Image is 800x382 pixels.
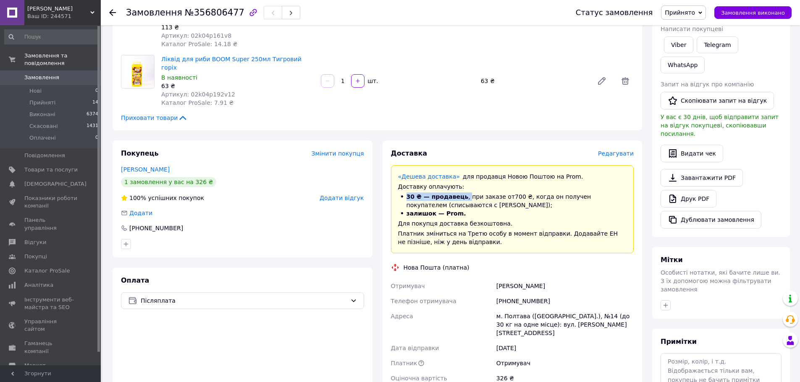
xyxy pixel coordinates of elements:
[721,10,785,16] span: Замовлення виконано
[24,253,47,260] span: Покупці
[661,169,743,187] a: Завантажити PDF
[29,111,55,118] span: Виконані
[398,173,460,180] a: «Дешева доставка»
[29,122,58,130] span: Скасовані
[24,239,46,246] span: Відгуки
[714,6,792,19] button: Замовлення виконано
[391,345,439,351] span: Дата відправки
[661,57,705,73] a: WhatsApp
[391,375,447,382] span: Оціночна вартість
[161,99,233,106] span: Каталог ProSale: 7.91 ₴
[24,296,78,311] span: Інструменти веб-майстра та SEO
[24,180,87,188] span: [DEMOGRAPHIC_DATA]
[697,36,738,53] a: Telegram
[401,263,472,272] div: Нова Пошта (платна)
[365,77,379,85] div: шт.
[407,210,466,217] span: залишок — Prom.
[27,5,90,13] span: Рибачок TANU
[495,278,635,294] div: [PERSON_NAME]
[29,134,56,142] span: Оплачені
[665,9,695,16] span: Прийнято
[598,150,634,157] span: Редагувати
[121,276,149,284] span: Оплата
[391,360,417,366] span: Платник
[661,256,683,264] span: Мітки
[617,73,634,89] span: Видалити
[129,224,184,232] div: [PHONE_NUMBER]
[495,309,635,340] div: м. Полтава ([GEOGRAPHIC_DATA].), №14 (до 30 кг на одне місце): вул. [PERSON_NAME][STREET_ADDRESS]
[121,177,216,187] div: 1 замовлення у вас на 326 ₴
[161,56,302,71] a: Ліквід для риби BOOM Super 250мл Тигровий горіх
[161,23,314,31] div: 113 ₴
[129,210,152,216] span: Додати
[24,74,59,81] span: Замовлення
[129,195,146,201] span: 100%
[391,283,425,289] span: Отримувач
[24,267,70,275] span: Каталог ProSale
[109,8,116,17] div: Повернутися назад
[141,296,347,305] span: Післяплата
[398,229,627,246] div: Платник зміниться на Третю особу в момент відправки. Додавайте ЕН не пізніше, ніж у день відправки.
[27,13,101,20] div: Ваш ID: 244571
[29,99,55,107] span: Прийняті
[24,281,53,289] span: Аналітика
[24,362,46,369] span: Маркет
[320,195,364,201] span: Додати відгук
[391,298,456,304] span: Телефон отримувача
[664,36,693,53] a: Viber
[391,149,428,157] span: Доставка
[24,52,101,67] span: Замовлення та повідомлення
[161,74,197,81] span: В наявності
[398,172,627,181] div: для продавця Новою Поштою на Prom.
[121,194,204,202] div: успішних покупок
[121,149,159,157] span: Покупець
[95,134,98,142] span: 0
[593,73,610,89] a: Редагувати
[121,114,188,122] span: Приховати товари
[661,338,697,346] span: Примітки
[495,294,635,309] div: [PHONE_NUMBER]
[29,87,42,95] span: Нові
[92,99,98,107] span: 14
[398,219,627,228] div: Для покупця доставка безкоштовна.
[477,75,590,87] div: 63 ₴
[661,190,716,208] a: Друк PDF
[87,111,98,118] span: 6374
[312,150,364,157] span: Змінити покупця
[87,122,98,130] span: 1431
[161,32,231,39] span: Артикул: 02k04p161v8
[24,166,78,174] span: Товари та послуги
[661,26,723,32] span: Написати покупцеві
[398,192,627,209] li: , при заказе от 700 ₴ , когда он получен покупателем (списываются с [PERSON_NAME]);
[161,91,235,98] span: Артикул: 02k04p192v12
[121,166,170,173] a: [PERSON_NAME]
[661,114,779,137] span: У вас є 30 днів, щоб відправити запит на відгук покупцеві, скопіювавши посилання.
[661,92,774,109] button: Скопіювати запит на відгук
[391,313,413,320] span: Адреса
[576,8,653,17] div: Статус замовлення
[495,356,635,371] div: Отримувач
[24,340,78,355] span: Гаманець компанії
[126,8,182,18] span: Замовлення
[161,41,237,47] span: Каталог ProSale: 14.18 ₴
[121,55,154,88] img: Ліквід для риби BOOM Super 250мл Тигровий горіх
[95,87,98,95] span: 0
[24,216,78,231] span: Панель управління
[661,81,754,88] span: Запит на відгук про компанію
[398,182,627,191] div: Доставку оплачують:
[4,29,99,44] input: Пошук
[24,195,78,210] span: Показники роботи компанії
[161,82,314,90] div: 63 ₴
[185,8,244,18] span: №356806477
[661,269,780,293] span: Особисті нотатки, які бачите лише ви. З їх допомогою можна фільтрувати замовлення
[24,318,78,333] span: Управління сайтом
[407,193,469,200] span: 30 ₴ — продавець
[495,340,635,356] div: [DATE]
[661,211,761,229] button: Дублювати замовлення
[661,145,723,162] button: Видати чек
[24,152,65,159] span: Повідомлення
